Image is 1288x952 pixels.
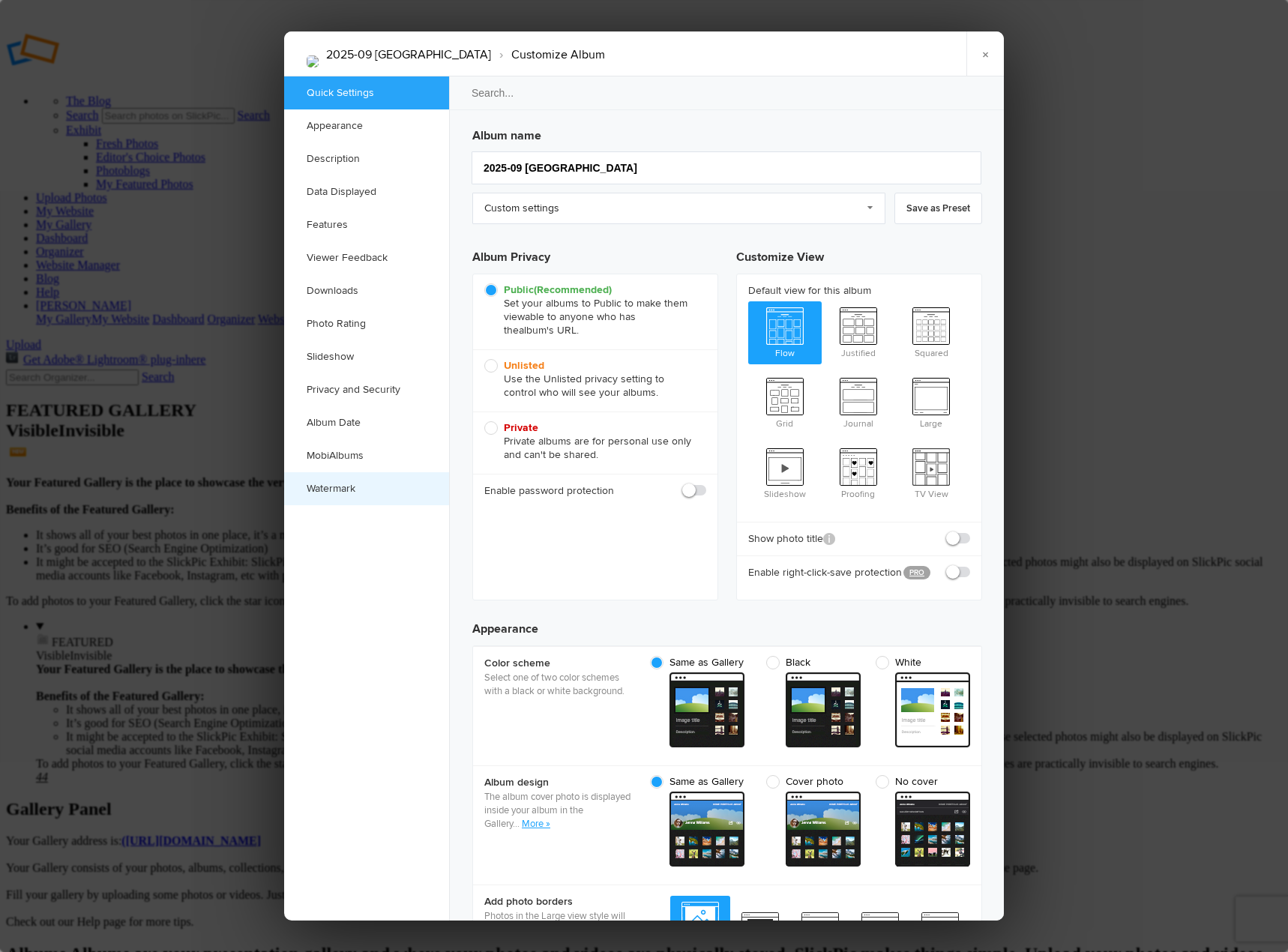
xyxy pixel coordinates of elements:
[284,373,449,406] a: Privacy and Security
[504,283,612,296] b: Public
[894,193,982,224] a: Save as Preset
[515,818,522,830] span: ..
[484,421,699,462] span: Private albums are for personal use only and can't be shared.
[522,818,550,830] a: More »
[748,531,835,546] b: Show photo title
[326,42,491,67] li: 2025-09 [GEOGRAPHIC_DATA]
[766,775,853,789] span: Cover photo
[484,483,614,498] b: Enable password protection
[284,274,449,307] a: Downloads
[284,76,449,109] a: Quick Settings
[504,359,544,372] b: Unlisted
[491,42,605,67] li: Customize Album
[650,656,744,669] span: Same as Gallery
[786,792,861,867] span: cover From gallery - dark
[650,775,744,789] span: Same as Gallery
[484,671,634,698] p: Select one of two color schemes with a black or white background.
[484,894,634,909] b: Add photo borders
[895,792,970,867] span: cover From gallery - dark
[822,442,895,502] span: Proofing
[484,656,634,671] b: Color scheme
[472,121,982,145] h3: Album name
[669,792,744,867] span: cover From gallery - dark
[894,442,968,502] span: TV View
[284,472,449,505] a: Watermark
[284,175,449,208] a: Data Displayed
[504,421,538,434] b: Private
[748,565,892,580] b: Enable right-click-save protection
[284,307,449,340] a: Photo Rating
[284,406,449,439] a: Album Date
[822,301,895,361] span: Justified
[472,193,885,224] a: Custom settings
[748,301,822,361] span: Flow
[284,241,449,274] a: Viewer Feedback
[307,55,319,67] img: M2A00627-HDR-2-Edit.jpg
[484,790,634,831] p: The album cover photo is displayed inside your album in the Gallery.
[484,775,634,790] b: Album design
[822,372,895,432] span: Journal
[484,283,699,337] span: Set your albums to Public to make them viewable to anyone who has the
[448,76,1006,110] input: Search...
[534,283,612,296] i: (Recommended)
[284,208,449,241] a: Features
[472,236,718,274] h3: Album Privacy
[748,283,970,298] b: Default view for this album
[903,566,930,579] a: PRO
[736,236,982,274] h3: Customize View
[748,372,822,432] span: Grid
[519,324,579,337] span: album's URL.
[876,775,963,789] span: No cover
[284,340,449,373] a: Slideshow
[472,608,982,638] h3: Appearance
[284,439,449,472] a: MobiAlbums
[766,656,853,669] span: Black
[484,359,699,400] span: Use the Unlisted privacy setting to control who will see your albums.
[284,109,449,142] a: Appearance
[894,301,968,361] span: Squared
[966,31,1004,76] a: ×
[876,656,963,669] span: White
[284,142,449,175] a: Description
[894,372,968,432] span: Large
[748,442,822,502] span: Slideshow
